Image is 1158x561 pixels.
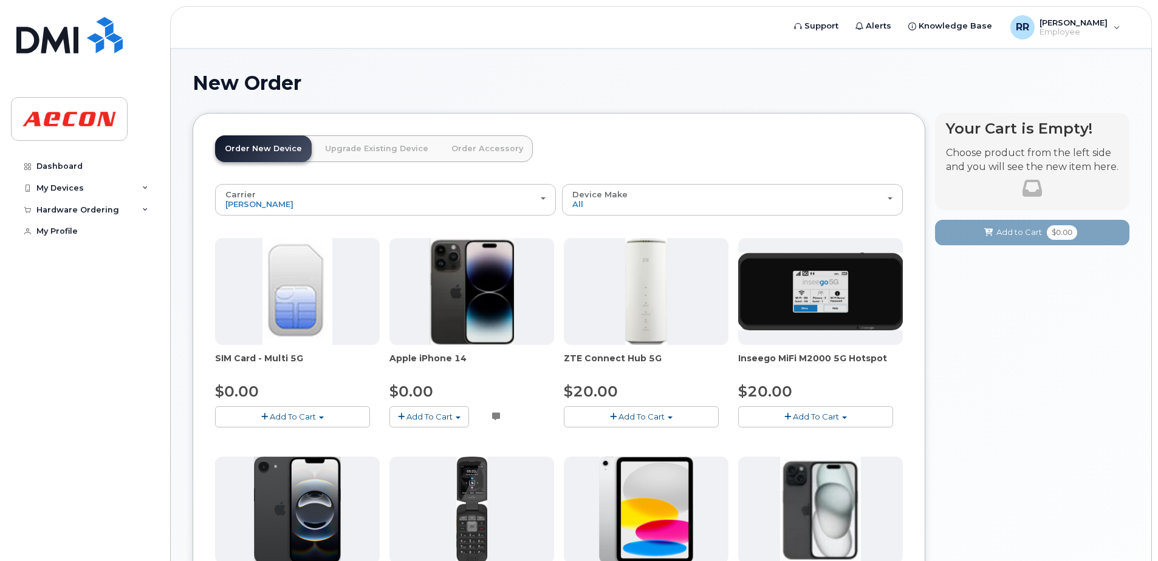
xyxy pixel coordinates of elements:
span: Add To Cart [270,412,316,421]
button: Add To Cart [389,406,469,427]
button: Add To Cart [215,406,370,427]
span: Add To Cart [793,412,839,421]
button: Add To Cart [564,406,719,427]
a: Order New Device [215,135,312,162]
button: Carrier [PERSON_NAME] [215,184,556,216]
button: Add to Cart $0.00 [935,220,1129,245]
span: Add to Cart [996,226,1042,238]
button: Device Make All [562,184,903,216]
span: $0.00 [1047,225,1077,240]
h1: New Order [193,72,1129,93]
span: Carrier [225,189,256,199]
span: RR [1016,20,1029,35]
img: iPhone_14_pro.jpg [430,238,515,345]
span: Support [804,20,838,32]
div: Inseego MiFi M2000 5G Hotspot [738,352,903,376]
a: Order Accessory [442,135,533,162]
span: [PERSON_NAME] [225,199,293,209]
span: Add To Cart [406,412,453,421]
span: Add To Cart [618,412,665,421]
a: Support [786,14,847,38]
div: SIM Card - Multi 5G [215,352,380,376]
div: Ryan Ramnarine [1002,15,1129,39]
h4: Your Cart is Empty! [946,120,1119,137]
img: zte_5g_turbo_hub.png [625,238,666,345]
img: 00D627D4-43E9-49B7-A367-2C99342E128C.jpg [262,238,332,345]
div: ZTE Connect Hub 5G [564,352,728,376]
span: Alerts [866,20,891,32]
span: All [572,199,583,209]
span: $20.00 [564,382,618,400]
span: $20.00 [738,382,792,400]
a: Upgrade Existing Device [315,135,438,162]
a: Knowledge Base [900,14,1001,38]
p: Choose product from the left side and you will see the new item here. [946,146,1119,174]
span: Knowledge Base [919,20,992,32]
span: [PERSON_NAME] [1040,18,1108,27]
span: Device Make [572,189,628,199]
button: Add To Cart [738,406,893,427]
div: Apple iPhone 14 [389,352,554,376]
span: Employee [1040,27,1108,37]
span: $0.00 [389,382,433,400]
img: m2000.png [738,253,903,330]
span: $0.00 [215,382,259,400]
a: Alerts [847,14,900,38]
